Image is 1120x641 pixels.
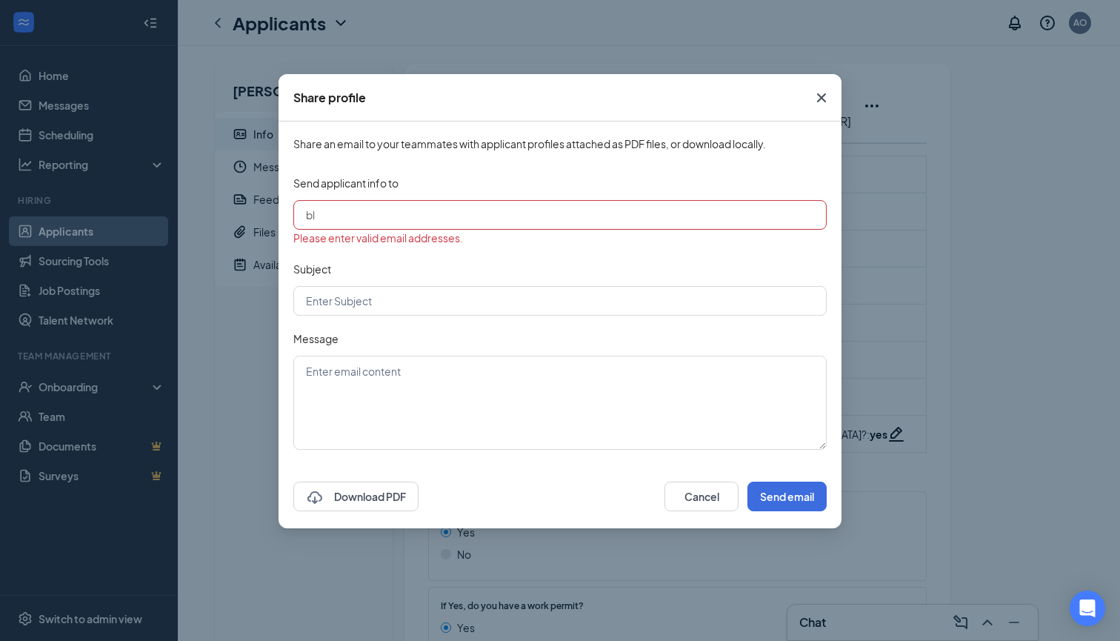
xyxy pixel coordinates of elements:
[293,482,419,511] button: CloudDownloadDownload PDF
[293,230,827,246] div: Please enter valid email addresses.
[747,482,827,511] button: Send email
[293,90,366,106] div: Share profile
[293,286,827,316] input: Enter Subject
[293,200,827,230] input: Enter email addresses, separated by comma
[813,89,830,107] svg: Cross
[1070,591,1105,626] div: Open Intercom Messenger
[293,136,827,151] span: Share an email to your teammates with applicant profiles attached as PDF files, or download locally.
[293,262,331,276] span: Subject
[293,332,339,345] span: Message
[293,176,399,190] span: Send applicant info to
[664,482,739,511] button: Cancel
[801,74,841,122] button: Close
[306,489,324,507] svg: CloudDownload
